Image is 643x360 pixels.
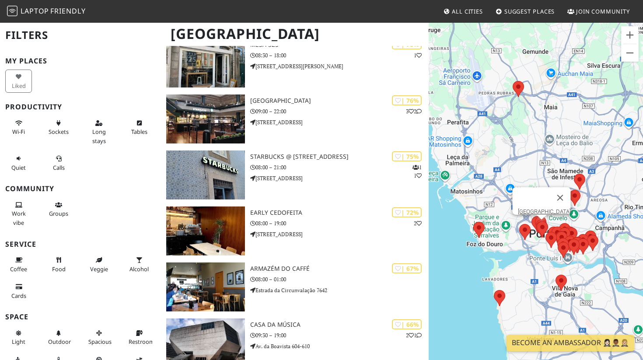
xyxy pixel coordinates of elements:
[86,116,112,148] button: Long stays
[7,6,17,16] img: LaptopFriendly
[504,7,555,15] span: Suggest Places
[518,208,571,215] a: [GEOGRAPHIC_DATA]
[92,128,106,144] span: Long stays
[12,210,26,226] span: People working
[49,210,68,217] span: Group tables
[550,187,571,208] button: Fechar
[5,313,156,321] h3: Space
[406,331,422,339] p: 2 1
[49,128,69,136] span: Power sockets
[250,219,429,227] p: 08:00 – 19:00
[250,230,429,238] p: [STREET_ADDRESS]
[392,319,422,329] div: | 66%
[161,206,429,255] a: Early Cedofeita | 72% 2 Early Cedofeita 08:00 – 19:00 [STREET_ADDRESS]
[250,107,429,115] p: 09:00 – 22:00
[250,62,429,70] p: [STREET_ADDRESS][PERSON_NAME]
[250,321,429,329] h3: Casa da Música
[88,338,112,346] span: Spacious
[52,265,66,273] span: Food
[621,44,639,62] button: Reduzir
[45,116,72,139] button: Sockets
[5,253,32,276] button: Coffee
[250,97,429,105] h3: [GEOGRAPHIC_DATA]
[45,151,72,175] button: Calls
[392,151,422,161] div: | 75%
[50,6,85,16] span: Friendly
[126,326,153,349] button: Restroom
[5,22,156,49] h2: Filters
[86,326,112,349] button: Spacious
[576,7,630,15] span: Join Community
[12,338,25,346] span: Natural light
[406,107,422,115] p: 3 2
[161,262,429,311] a: Armazém do Caffé | 67% Armazém do Caffé 08:00 – 01:00 Estrada da Circunvalação 7642
[126,253,153,276] button: Alcohol
[250,265,429,273] h3: Armazém do Caffé
[12,128,25,136] span: Stable Wi-Fi
[11,164,26,171] span: Quiet
[5,116,32,139] button: Wi-Fi
[392,95,422,105] div: | 76%
[5,280,32,303] button: Cards
[11,292,26,300] span: Credit cards
[250,153,429,161] h3: Starbucks @ [STREET_ADDRESS]
[250,163,429,171] p: 08:00 – 21:00
[166,38,245,87] img: Mesa 325
[90,265,108,273] span: Veggie
[131,128,147,136] span: Work-friendly tables
[166,262,245,311] img: Armazém do Caffé
[45,326,72,349] button: Outdoor
[621,26,639,44] button: Ampliar
[412,163,422,180] p: 1 1
[5,151,32,175] button: Quiet
[452,7,483,15] span: All Cities
[392,263,422,273] div: | 67%
[5,240,156,248] h3: Service
[126,116,153,139] button: Tables
[53,164,65,171] span: Video/audio calls
[21,6,49,16] span: Laptop
[250,174,429,182] p: [STREET_ADDRESS]
[392,207,422,217] div: | 72%
[161,150,429,199] a: Starbucks @ Rua dos Clérigos 73 | 75% 11 Starbucks @ [STREET_ADDRESS] 08:00 – 21:00 [STREET_ADDRESS]
[250,209,429,217] h3: Early Cedofeita
[5,198,32,230] button: Work vibe
[5,57,156,65] h3: My Places
[166,206,245,255] img: Early Cedofeita
[440,3,486,19] a: All Cities
[250,286,429,294] p: Estrada da Circunvalação 7642
[10,265,27,273] span: Coffee
[492,3,559,19] a: Suggest Places
[129,338,154,346] span: Restroom
[250,275,429,283] p: 08:00 – 01:00
[45,198,72,221] button: Groups
[48,338,71,346] span: Outdoor area
[161,94,429,143] a: Starbucks Peninsula | 76% 32 [GEOGRAPHIC_DATA] 09:00 – 22:00 [STREET_ADDRESS]
[5,326,32,349] button: Light
[250,118,429,126] p: [STREET_ADDRESS]
[129,265,149,273] span: Alcohol
[7,4,86,19] a: LaptopFriendly LaptopFriendly
[414,219,422,227] p: 2
[161,38,429,87] a: Mesa 325 | 76% 1 Mesa 325 08:30 – 18:00 [STREET_ADDRESS][PERSON_NAME]
[5,185,156,193] h3: Community
[166,150,245,199] img: Starbucks @ Rua dos Clérigos 73
[250,342,429,350] p: Av. da Boavista 604-610
[166,94,245,143] img: Starbucks Peninsula
[564,3,633,19] a: Join Community
[5,103,156,111] h3: Productivity
[86,253,112,276] button: Veggie
[250,331,429,339] p: 09:30 – 19:00
[164,22,427,46] h1: [GEOGRAPHIC_DATA]
[45,253,72,276] button: Food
